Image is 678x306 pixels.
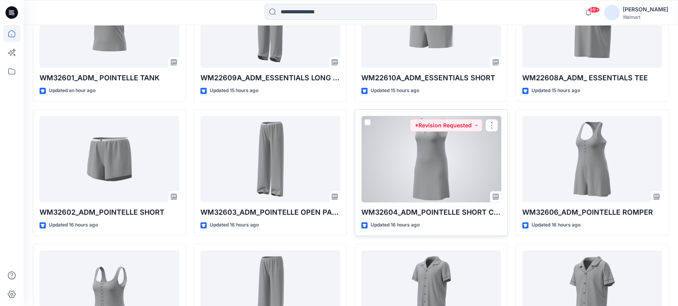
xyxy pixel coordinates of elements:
[604,5,620,20] img: avatar
[371,221,420,229] p: Updated 16 hours ago
[210,87,258,95] p: Updated 15 hours ago
[210,221,259,229] p: Updated 16 hours ago
[200,116,340,203] a: WM32603_ADM_POINTELLE OPEN PANT
[532,87,580,95] p: Updated 15 hours ago
[200,72,340,83] p: WM22609A_ADM_ESSENTIALS LONG PANT
[588,7,600,13] span: 99+
[623,14,668,20] div: Walmart
[371,87,419,95] p: Updated 15 hours ago
[361,207,501,218] p: WM32604_ADM_POINTELLE SHORT CHEMISE
[200,207,340,218] p: WM32603_ADM_POINTELLE OPEN PANT
[532,221,581,229] p: Updated 16 hours ago
[40,72,179,83] p: WM32601_ADM_ POINTELLE TANK
[522,207,662,218] p: WM32606_ADM_POINTELLE ROMPER
[623,5,668,14] div: [PERSON_NAME]
[361,72,501,83] p: WM22610A_ADM_ESSENTIALS SHORT
[40,116,179,203] a: WM32602_ADM_POINTELLE SHORT
[49,87,96,95] p: Updated an hour ago
[40,207,179,218] p: WM32602_ADM_POINTELLE SHORT
[522,72,662,83] p: WM22608A_ADM_ ESSENTIALS TEE
[522,116,662,203] a: WM32606_ADM_POINTELLE ROMPER
[49,221,98,229] p: Updated 16 hours ago
[361,116,501,203] a: WM32604_ADM_POINTELLE SHORT CHEMISE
